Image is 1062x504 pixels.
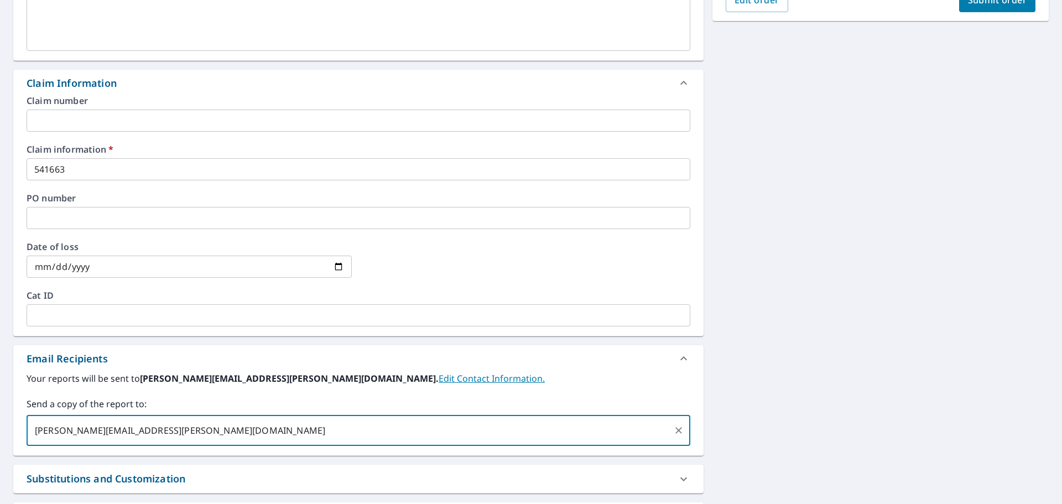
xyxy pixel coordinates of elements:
button: Clear [671,423,686,438]
div: Email Recipients [27,351,108,366]
div: Substitutions and Customization [13,465,704,493]
div: Email Recipients [13,345,704,372]
a: EditContactInfo [439,372,545,385]
label: Claim information [27,145,690,154]
div: Substitutions and Customization [27,471,185,486]
label: Date of loss [27,242,352,251]
div: Claim Information [27,76,117,91]
label: Claim number [27,96,690,105]
label: Your reports will be sent to [27,372,690,385]
div: Claim Information [13,70,704,96]
label: Cat ID [27,291,690,300]
b: [PERSON_NAME][EMAIL_ADDRESS][PERSON_NAME][DOMAIN_NAME]. [140,372,439,385]
label: Send a copy of the report to: [27,397,690,411]
label: PO number [27,194,690,202]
